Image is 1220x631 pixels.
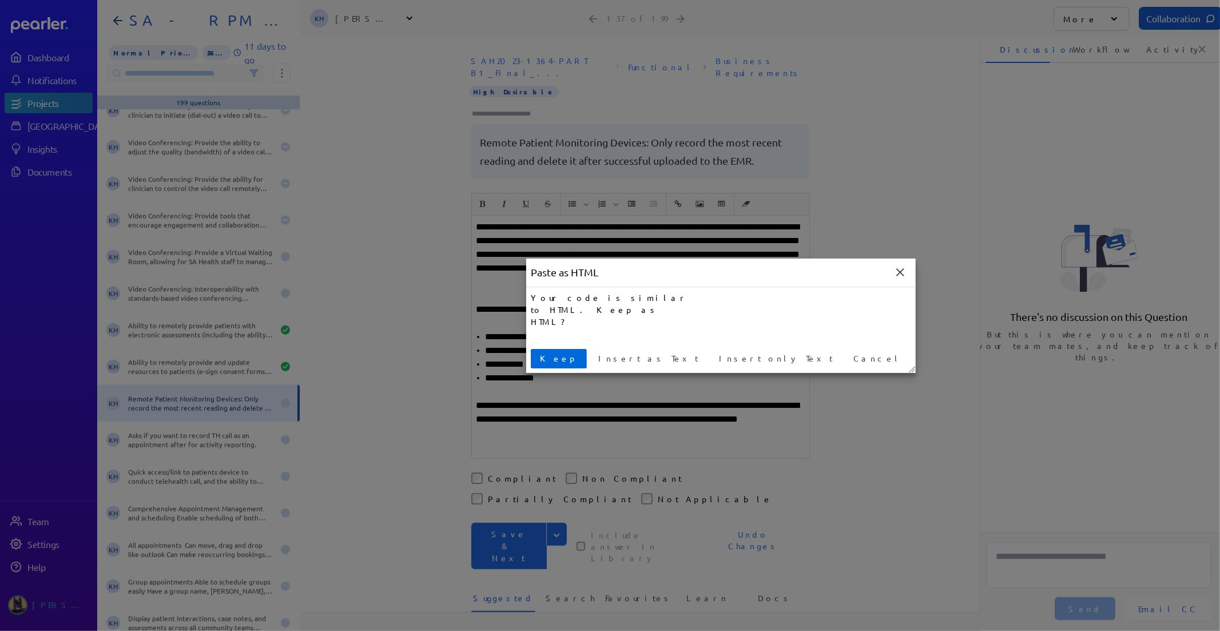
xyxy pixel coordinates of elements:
[531,292,693,328] div: Your code is similar to HTML. Keep as HTML?
[535,352,582,364] span: Keep
[594,352,703,364] span: Insert as Text
[710,349,842,368] button: Insert only Text
[844,349,911,368] button: Cancel
[714,352,837,364] span: Insert only Text
[526,259,603,287] div: Paste as HTML
[531,349,587,368] button: Keep
[849,352,907,364] span: Cancel
[589,349,708,368] button: Insert as Text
